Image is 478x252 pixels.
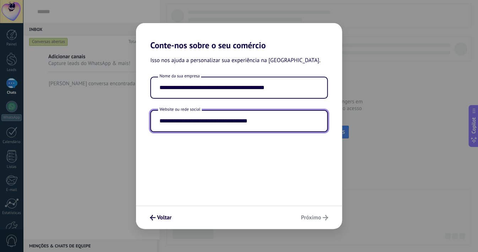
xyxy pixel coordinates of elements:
[157,215,172,220] span: Voltar
[158,73,201,79] span: Nome da sua empresa
[158,106,202,113] span: Website ou rede social
[147,212,175,224] button: Voltar
[150,56,320,65] span: Isso nos ajuda a personalizar sua experiência na [GEOGRAPHIC_DATA].
[136,23,342,50] h2: Conte-nos sobre o seu comércio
